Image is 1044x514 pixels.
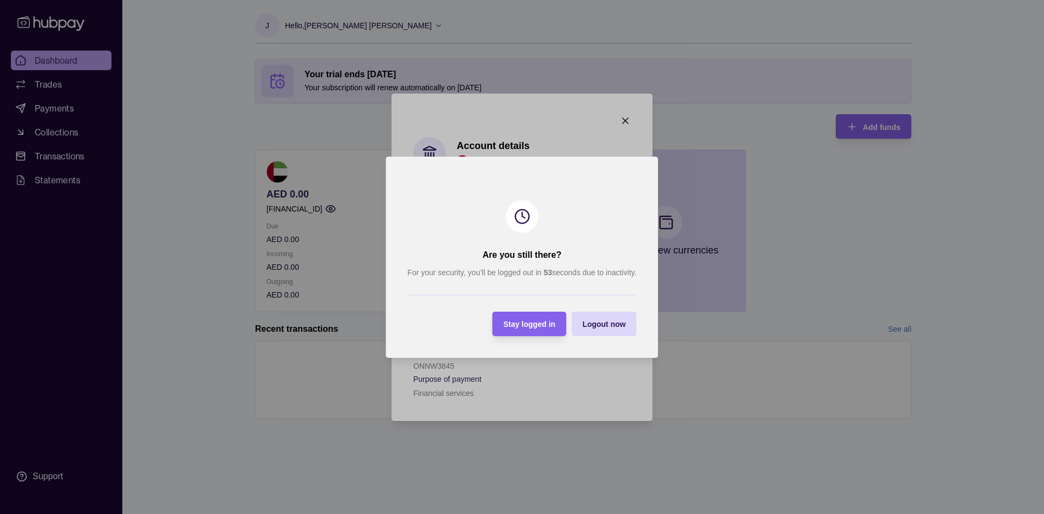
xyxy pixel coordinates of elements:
span: Logout now [582,320,625,329]
button: Logout now [571,312,636,336]
span: Stay logged in [504,320,556,329]
p: For your security, you’ll be logged out in seconds due to inactivity. [407,267,636,278]
strong: 53 [544,268,552,277]
button: Stay logged in [493,312,567,336]
h2: Are you still there? [483,249,562,261]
